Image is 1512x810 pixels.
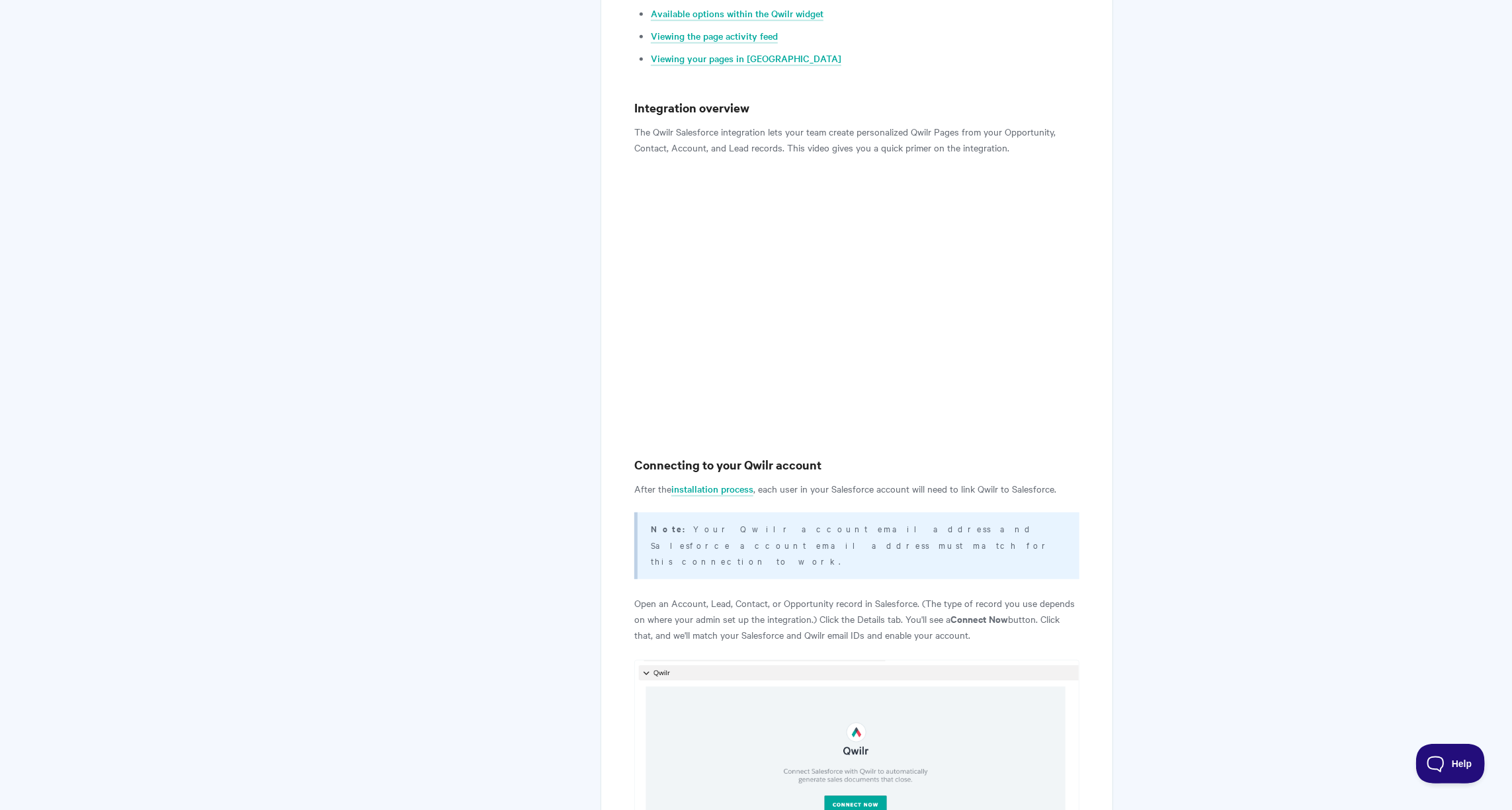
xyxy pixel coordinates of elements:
[634,481,1079,497] p: After the , each user in your Salesforce account will need to link Qwilr to Salesforce.
[651,52,841,66] a: Viewing your pages in [GEOGRAPHIC_DATA]
[634,456,1079,474] h3: Connecting to your Qwilr account
[651,522,693,535] strong: Note:
[634,595,1079,643] p: Open an Account, Lead, Contact, or Opportunity record in Salesforce. (The type of record you use ...
[651,29,778,44] a: Viewing the page activity feed
[651,520,1063,569] p: Your Qwilr account email address and Salesforce account email address must match for this connect...
[1416,744,1486,784] iframe: Toggle Customer Support
[634,171,1079,422] iframe: Vimeo video player
[651,7,823,21] a: Available options within the Qwilr widget
[634,99,1079,117] h3: Integration overview
[950,612,1008,626] strong: Connect Now
[634,124,1079,155] p: The Qwilr Salesforce integration lets your team create personalized Qwilr Pages from your Opportu...
[671,482,753,497] a: installation process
